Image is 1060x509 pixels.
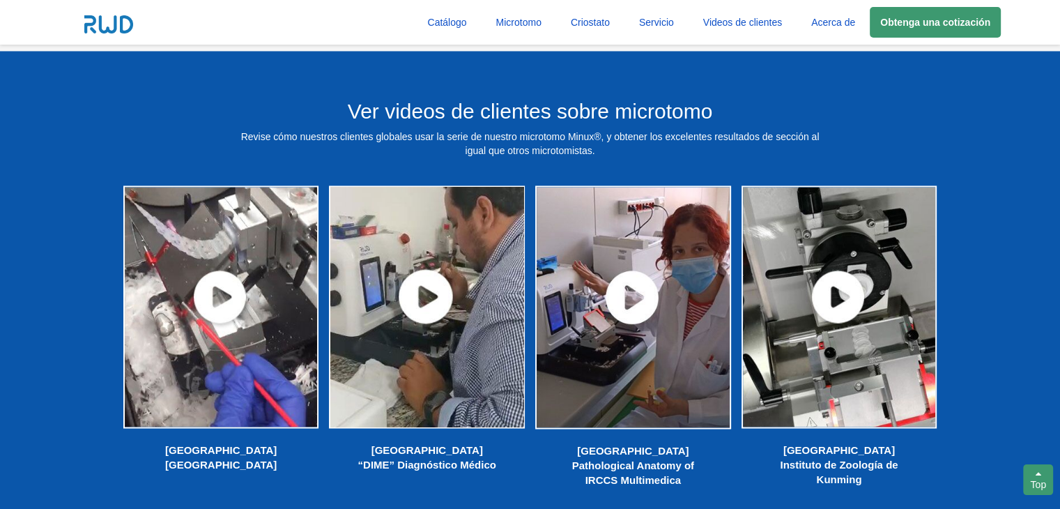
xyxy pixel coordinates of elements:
p: [GEOGRAPHIC_DATA] Instituto de Zoología de Kunming [761,442,917,487]
h2: Ver videos de clientes sobre microtomo [105,100,955,123]
p: [GEOGRAPHIC_DATA] [GEOGRAPHIC_DATA] [143,442,299,472]
p: [GEOGRAPHIC_DATA] Pathological Anatomy of IRCCS Multimedica [555,443,711,487]
p: [GEOGRAPHIC_DATA] “DIME” Diagnóstico Médico [348,442,505,472]
p: Revise cómo nuestros clientes globales usar la serie de nuestro microtomo Minux®, y obtener los e... [233,130,828,158]
a: Obtenga una cotización [870,7,1001,38]
div: Top [1023,464,1053,495]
